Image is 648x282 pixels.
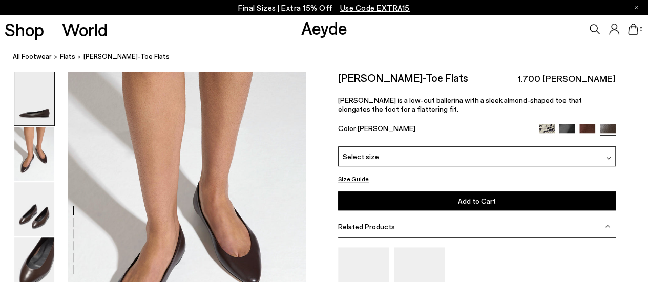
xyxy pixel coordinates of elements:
[338,71,468,84] h2: [PERSON_NAME]-Toe Flats
[518,72,616,85] span: 1.700 [PERSON_NAME]
[301,17,347,38] a: Aeyde
[340,3,410,12] span: Navigate to /collections/ss25-final-sizes
[338,172,369,185] button: Size Guide
[358,124,415,133] span: [PERSON_NAME]
[13,43,648,71] nav: breadcrumb
[83,51,170,62] span: [PERSON_NAME]-Toe Flats
[338,222,395,230] span: Related Products
[338,191,616,210] button: Add to Cart
[60,51,75,62] a: Flats
[14,182,54,236] img: Ellie Almond-Toe Flats - Image 3
[338,96,616,113] p: [PERSON_NAME] is a low-cut ballerina with a sleek almond-shaped toe that elongates the foot for a...
[338,124,530,136] div: Color:
[343,151,379,162] span: Select size
[14,72,54,125] img: Ellie Almond-Toe Flats - Image 1
[628,24,638,35] a: 0
[638,27,643,32] span: 0
[5,20,44,38] a: Shop
[238,2,410,14] p: Final Sizes | Extra 15% Off
[13,51,52,62] a: All Footwear
[62,20,108,38] a: World
[60,52,75,60] span: Flats
[14,127,54,181] img: Ellie Almond-Toe Flats - Image 2
[458,197,496,205] span: Add to Cart
[606,156,611,161] img: svg%3E
[605,224,610,229] img: svg%3E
